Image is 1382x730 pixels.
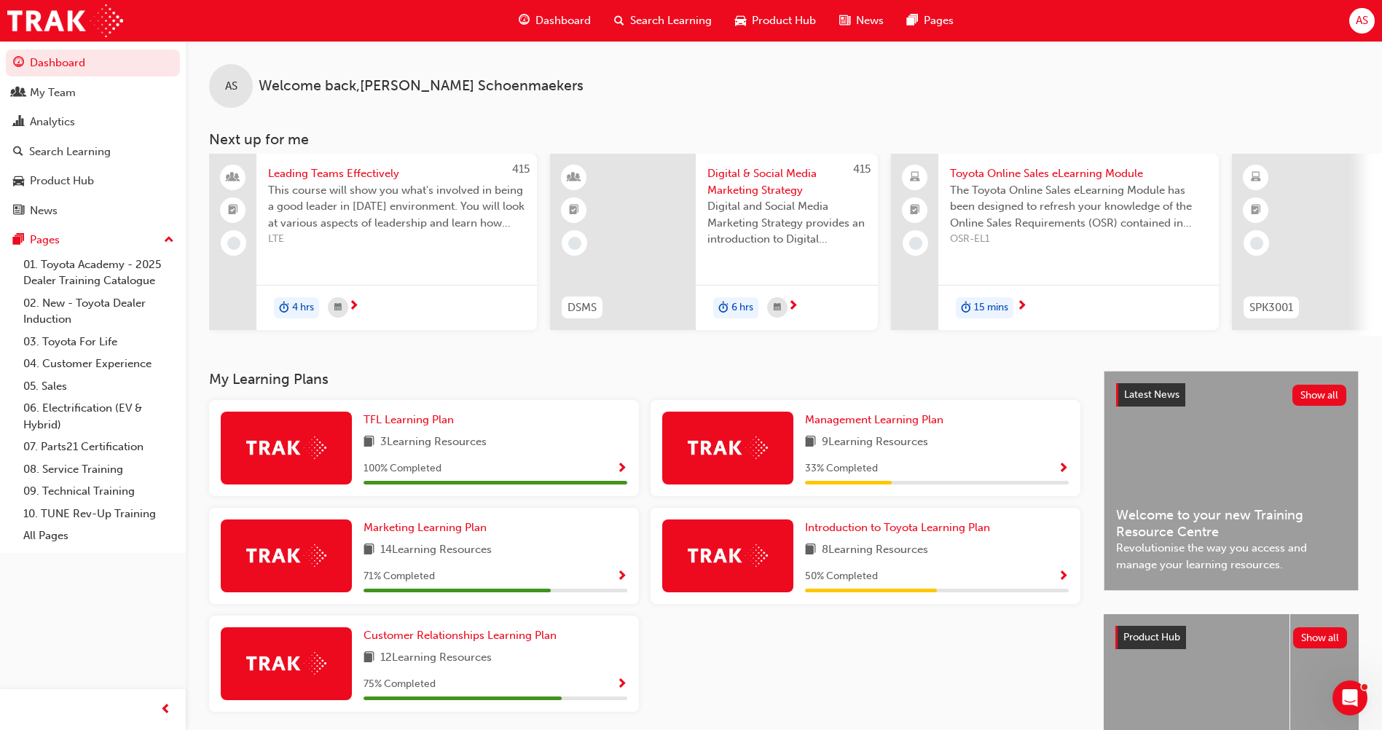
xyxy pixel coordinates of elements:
[364,412,460,428] a: TFL Learning Plan
[507,6,602,36] a: guage-iconDashboard
[1349,8,1375,34] button: AS
[364,629,557,642] span: Customer Relationships Learning Plan
[13,175,24,188] span: car-icon
[364,676,436,693] span: 75 % Completed
[1332,680,1367,715] iframe: Intercom live chat
[6,138,180,165] a: Search Learning
[805,412,949,428] a: Management Learning Plan
[774,299,781,317] span: calendar-icon
[1249,299,1293,316] span: SPK3001
[30,85,76,101] div: My Team
[1116,383,1346,407] a: Latest NewsShow all
[828,6,895,36] a: news-iconNews
[364,649,374,667] span: book-icon
[731,299,753,316] span: 6 hrs
[17,525,180,547] a: All Pages
[292,299,314,316] span: 4 hrs
[707,165,866,198] span: Digital & Social Media Marketing Strategy
[1058,570,1069,584] span: Show Progress
[614,12,624,30] span: search-icon
[380,433,487,452] span: 3 Learning Resources
[616,570,627,584] span: Show Progress
[805,541,816,560] span: book-icon
[1250,237,1263,250] span: learningRecordVerb_NONE-icon
[17,375,180,398] a: 05. Sales
[891,154,1219,330] a: Toyota Online Sales eLearning ModuleThe Toyota Online Sales eLearning Module has been designed to...
[616,460,627,478] button: Show Progress
[30,114,75,130] div: Analytics
[907,12,918,30] span: pages-icon
[364,521,487,534] span: Marketing Learning Plan
[1356,12,1368,29] span: AS
[895,6,965,36] a: pages-iconPages
[569,201,579,220] span: booktick-icon
[788,300,798,313] span: next-icon
[259,78,584,95] span: Welcome back , [PERSON_NAME] Schoenmaekers
[246,436,326,459] img: Trak
[616,463,627,476] span: Show Progress
[13,205,24,218] span: news-icon
[7,4,123,37] a: Trak
[227,237,240,250] span: learningRecordVerb_NONE-icon
[1251,168,1261,187] span: learningResourceType_ELEARNING-icon
[856,12,884,29] span: News
[186,131,1382,148] h3: Next up for me
[1116,540,1346,573] span: Revolutionise the way you access and manage your learning resources.
[616,678,627,691] span: Show Progress
[209,154,537,330] a: 415Leading Teams EffectivelyThis course will show you what's involved in being a good leader in [...
[348,300,359,313] span: next-icon
[950,182,1207,232] span: The Toyota Online Sales eLearning Module has been designed to refresh your knowledge of the Onlin...
[6,79,180,106] a: My Team
[17,503,180,525] a: 10. TUNE Rev-Up Training
[13,116,24,129] span: chart-icon
[1124,388,1179,401] span: Latest News
[17,353,180,375] a: 04. Customer Experience
[6,168,180,195] a: Product Hub
[718,299,729,318] span: duration-icon
[839,12,850,30] span: news-icon
[246,652,326,675] img: Trak
[6,227,180,254] button: Pages
[630,12,712,29] span: Search Learning
[6,109,180,136] a: Analytics
[13,146,23,159] span: search-icon
[569,168,579,187] span: learningResourceType_INSTRUCTOR_LED-icon
[568,299,597,316] span: DSMS
[268,182,525,232] span: This course will show you what's involved in being a good leader in [DATE] environment. You will ...
[364,460,441,477] span: 100 % Completed
[974,299,1008,316] span: 15 mins
[30,203,58,219] div: News
[279,299,289,318] span: duration-icon
[1016,300,1027,313] span: next-icon
[688,436,768,459] img: Trak
[1123,631,1180,643] span: Product Hub
[1292,385,1347,406] button: Show all
[1293,627,1348,648] button: Show all
[616,675,627,694] button: Show Progress
[616,568,627,586] button: Show Progress
[1058,568,1069,586] button: Show Progress
[17,254,180,292] a: 01. Toyota Academy - 2025 Dealer Training Catalogue
[550,154,878,330] a: 415DSMSDigital & Social Media Marketing StrategyDigital and Social Media Marketing Strategy provi...
[268,231,525,248] span: LTE
[246,544,326,567] img: Trak
[822,433,928,452] span: 9 Learning Resources
[1116,507,1346,540] span: Welcome to your new Training Resource Centre
[380,649,492,667] span: 12 Learning Resources
[853,162,871,176] span: 415
[268,165,525,182] span: Leading Teams Effectively
[805,521,990,534] span: Introduction to Toyota Learning Plan
[364,413,454,426] span: TFL Learning Plan
[17,436,180,458] a: 07. Parts21 Certification
[13,234,24,247] span: pages-icon
[209,371,1080,388] h3: My Learning Plans
[950,165,1207,182] span: Toyota Online Sales eLearning Module
[805,413,943,426] span: Management Learning Plan
[6,50,180,76] a: Dashboard
[519,12,530,30] span: guage-icon
[961,299,971,318] span: duration-icon
[1115,626,1347,649] a: Product HubShow all
[364,568,435,585] span: 71 % Completed
[228,168,238,187] span: people-icon
[17,331,180,353] a: 03. Toyota For Life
